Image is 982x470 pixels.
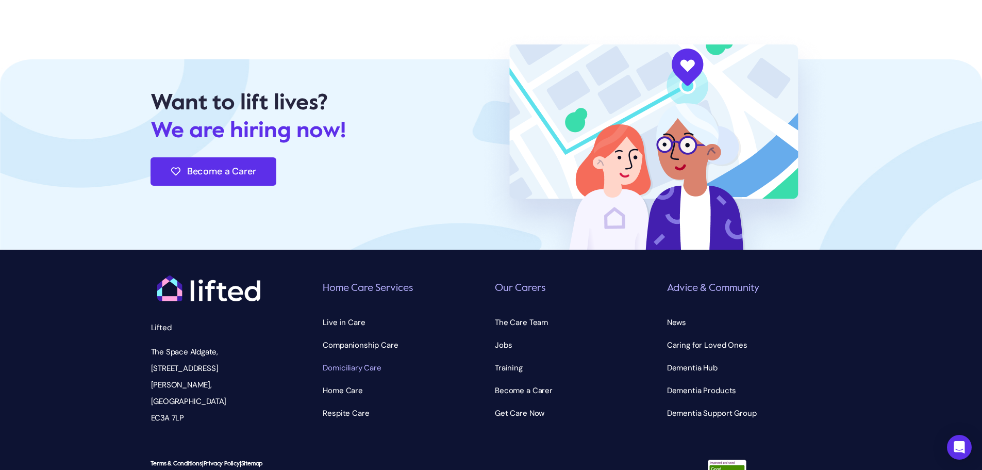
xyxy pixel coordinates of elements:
img: Frame-60 [477,29,831,250]
a: Caring for Loved Ones [667,337,831,353]
span: Jobs [495,337,512,353]
a: Become a Carer [495,382,659,399]
a: Get Care Now [495,405,659,422]
a: Live in Care [323,314,487,331]
a: Jobs [495,337,659,353]
h6: Home Care Services [323,282,487,296]
a: Domiciliary Care [323,360,487,376]
h6: Advice & Community [667,282,831,296]
span: Get Care Now [495,405,544,422]
a: Terms & Conditions [151,461,202,467]
strong: | | [151,461,262,467]
a: Dementia Hub [667,360,831,376]
span: Training [495,360,523,376]
nav: Our Carers [495,314,659,422]
div: Open Intercom Messenger [947,435,972,460]
span: Dementia Hub [667,360,718,376]
span: We are hiring now! [151,120,345,142]
a: Sitemap [241,461,263,467]
span: The Care Team [495,314,548,331]
a: The Care Team [495,314,659,331]
span: Live in Care [323,314,365,331]
p: The Space Aldgate, [STREET_ADDRESS][PERSON_NAME], [GEOGRAPHIC_DATA] EC3A 7LP [151,344,267,426]
a: Training [495,360,659,376]
span: Domiciliary Care [323,360,381,376]
a: Dementia Support Group [667,405,831,422]
span: Respite Care [323,405,369,422]
a: News [667,314,831,331]
h6: Our Carers [495,282,659,296]
a: Privacy Policy [204,461,240,467]
span: Home Care [323,382,363,399]
span: Become a Carer [187,166,256,177]
a: Become a Carer [151,157,276,186]
span: Companionship Care [323,337,398,353]
p: Want to lift lives? [151,89,406,145]
span: Dementia Support Group [667,405,757,422]
nav: Advice & Community [667,314,831,422]
span: Caring for Loved Ones [667,337,747,353]
a: Dementia Products [667,382,831,399]
a: Home Care [323,382,487,399]
span: Become a Carer [495,382,553,399]
img: logo-white [157,275,260,301]
p: Lifted [151,319,267,336]
nav: Home Care Services [323,314,487,422]
span: News [667,314,686,331]
a: CQC [708,460,746,470]
span: Dementia Products [667,382,736,399]
a: Companionship Care [323,337,487,353]
a: Respite Care [323,405,487,422]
